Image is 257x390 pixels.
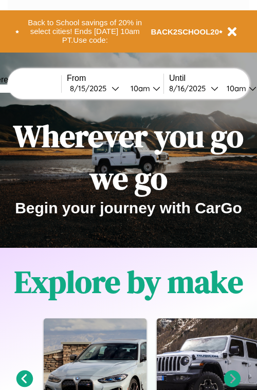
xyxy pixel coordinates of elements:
div: 8 / 15 / 2025 [70,83,112,93]
button: 10am [122,83,163,94]
button: 8/15/2025 [67,83,122,94]
b: BACK2SCHOOL20 [151,27,219,36]
button: Back to School savings of 20% in select cities! Ends [DATE] 10am PT.Use code: [19,15,151,47]
label: From [67,74,163,83]
div: 10am [125,83,153,93]
div: 8 / 16 / 2025 [169,83,211,93]
h1: Explore by make [14,261,243,303]
div: 10am [222,83,249,93]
